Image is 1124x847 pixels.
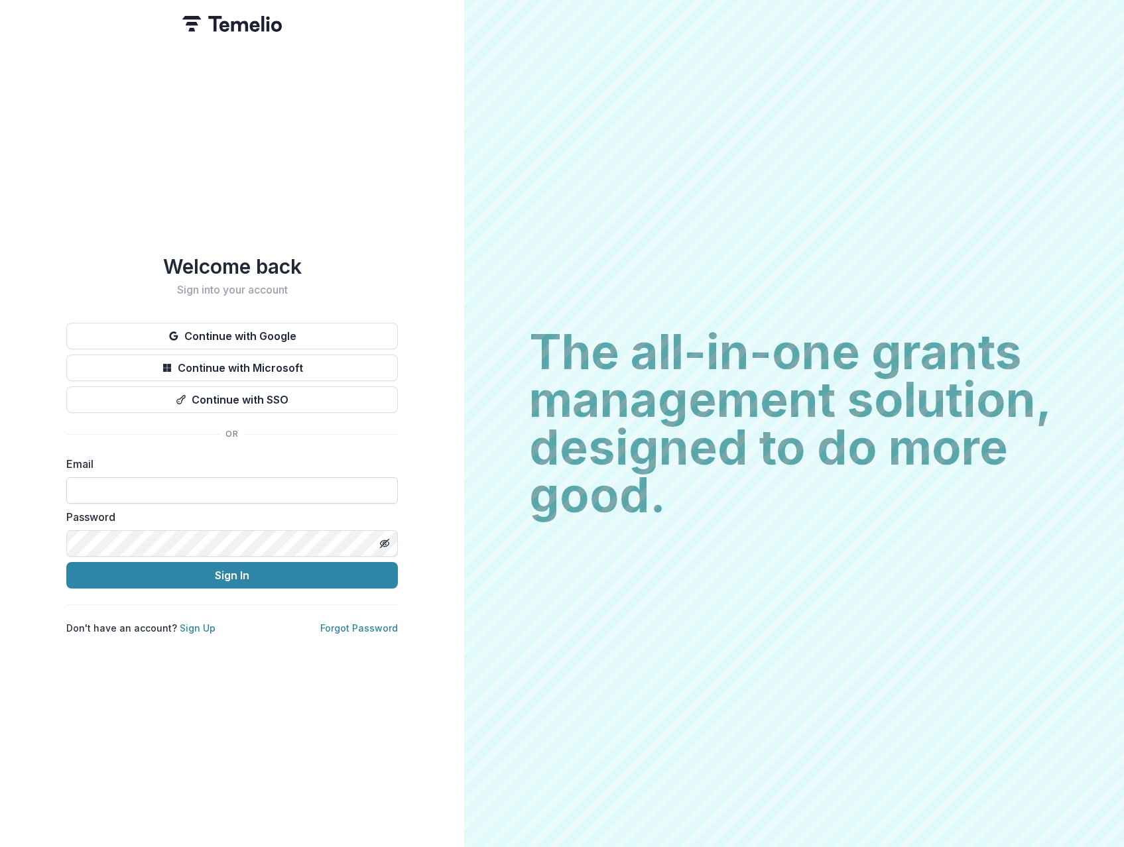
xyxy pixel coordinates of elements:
img: Temelio [182,16,282,32]
p: Don't have an account? [66,621,216,635]
button: Continue with Microsoft [66,355,398,381]
label: Password [66,509,390,525]
label: Email [66,456,390,472]
h1: Welcome back [66,254,398,278]
button: Continue with Google [66,323,398,349]
a: Sign Up [180,622,216,634]
button: Continue with SSO [66,386,398,413]
a: Forgot Password [320,622,398,634]
button: Toggle password visibility [374,533,395,554]
button: Sign In [66,562,398,589]
h2: Sign into your account [66,284,398,296]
